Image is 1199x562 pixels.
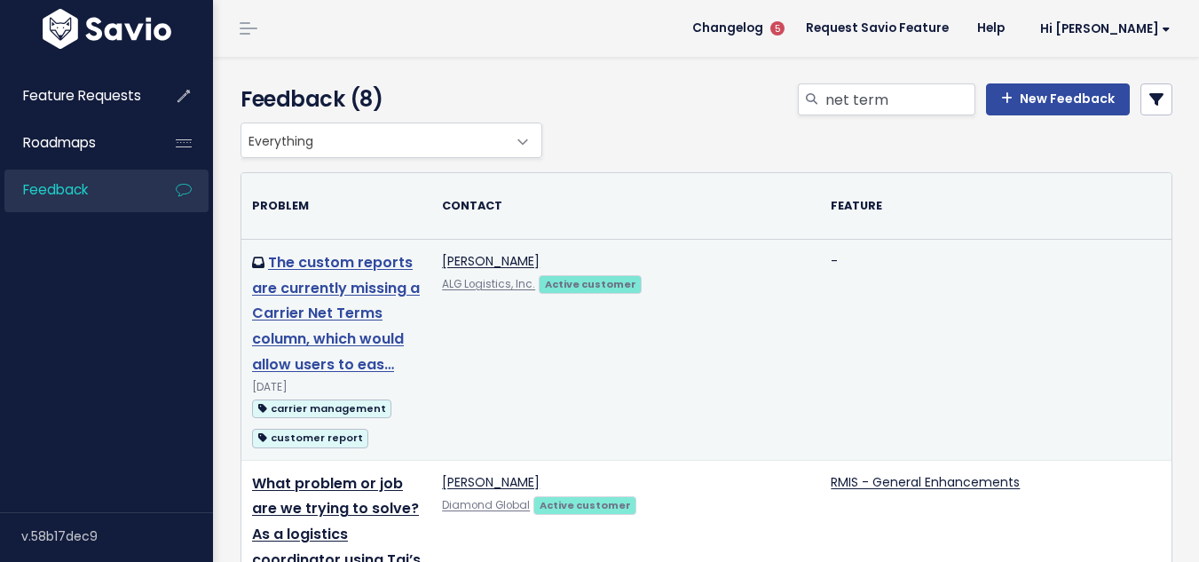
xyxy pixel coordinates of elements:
a: customer report [252,426,368,448]
span: carrier management [252,400,391,418]
th: Contact [431,173,820,239]
span: Roadmaps [23,133,96,152]
div: v.58b17dec9 [21,513,213,559]
a: Feedback [4,170,147,210]
a: ALG Logistics, Inc. [442,277,535,291]
a: [PERSON_NAME] [442,252,540,270]
a: RMIS - General Enhancements [831,473,1020,491]
span: Feedback [23,180,88,199]
div: [DATE] [252,378,421,397]
h4: Feedback (8) [241,83,533,115]
input: Search feedback... [824,83,975,115]
span: Feature Requests [23,86,141,105]
span: 5 [770,21,785,36]
span: Changelog [692,22,763,35]
a: Active customer [533,495,636,513]
img: logo-white.9d6f32f41409.svg [38,9,176,49]
strong: Active customer [545,277,636,291]
th: Problem [241,173,431,239]
a: Request Savio Feature [792,15,963,42]
span: Everything [241,123,506,157]
strong: Active customer [540,498,631,512]
a: [PERSON_NAME] [442,473,540,491]
a: Hi [PERSON_NAME] [1019,15,1185,43]
a: Feature Requests [4,75,147,116]
a: New Feedback [986,83,1130,115]
span: Hi [PERSON_NAME] [1040,22,1171,36]
span: customer report [252,429,368,447]
span: Everything [241,123,542,158]
a: The custom reports are currently missing a Carrier Net Terms column, which would allow users to eas… [252,252,420,375]
a: carrier management [252,397,391,419]
a: Diamond Global [442,498,530,512]
a: Active customer [539,274,642,292]
a: Help [963,15,1019,42]
a: Roadmaps [4,123,147,163]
